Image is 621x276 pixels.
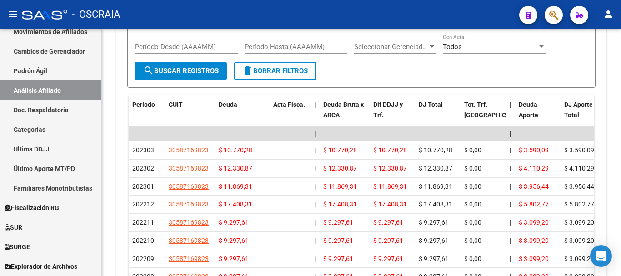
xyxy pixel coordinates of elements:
span: 30587169823 [169,219,209,226]
span: $ 17.408,31 [219,201,252,208]
span: Seleccionar Gerenciador [354,43,428,51]
span: Tot. Trf. [GEOGRAPHIC_DATA] [464,101,526,119]
datatable-header-cell: Deuda [215,95,260,135]
span: CUIT [169,101,183,108]
span: $ 3.099,20 [564,219,594,226]
datatable-header-cell: DJ Aporte Total [561,95,606,135]
span: Deuda Aporte [519,101,538,119]
span: $ 9.297,61 [419,237,449,244]
span: $ 9.297,61 [219,255,249,262]
span: | [264,165,265,172]
span: $ 3.099,20 [564,237,594,244]
span: $ 9.297,61 [419,219,449,226]
span: $ 3.956,44 [519,183,549,190]
button: Buscar Registros [135,62,227,80]
span: $ 5.802,77 [519,201,549,208]
span: $ 0,00 [464,183,481,190]
datatable-header-cell: Deuda Bruta x ARCA [320,95,370,135]
span: DJ Total [419,101,443,108]
span: Período [132,101,155,108]
span: | [314,201,316,208]
mat-icon: delete [242,65,253,76]
span: Deuda Bruta x ARCA [323,101,364,119]
datatable-header-cell: CUIT [165,95,215,135]
span: 202210 [132,237,154,244]
span: | [510,183,511,190]
span: | [314,165,316,172]
span: $ 12.330,87 [373,165,407,172]
span: 202303 [132,146,154,154]
datatable-header-cell: Acta Fisca. [270,95,310,135]
span: $ 3.590,09 [564,146,594,154]
span: $ 11.869,31 [323,183,357,190]
span: | [314,130,316,137]
datatable-header-cell: | [310,95,320,135]
span: | [510,255,511,262]
span: $ 0,00 [464,146,481,154]
span: | [264,146,265,154]
span: 202301 [132,183,154,190]
span: $ 4.110,29 [564,165,594,172]
span: | [264,219,265,226]
mat-icon: search [143,65,154,76]
span: $ 17.408,31 [419,201,452,208]
span: $ 9.297,61 [323,255,353,262]
span: $ 9.297,61 [323,219,353,226]
span: 202302 [132,165,154,172]
span: | [264,183,265,190]
span: 30587169823 [169,165,209,172]
span: 30587169823 [169,237,209,244]
span: DJ Aporte Total [564,101,593,119]
span: 202211 [132,219,154,226]
span: Dif DDJJ y Trf. [373,101,403,119]
span: 30587169823 [169,255,209,262]
span: $ 12.330,87 [323,165,357,172]
span: $ 9.297,61 [219,219,249,226]
span: Todos [443,43,462,51]
span: | [314,255,316,262]
span: $ 3.099,20 [519,255,549,262]
span: $ 9.297,61 [219,237,249,244]
span: $ 9.297,61 [373,219,403,226]
span: $ 10.770,28 [419,146,452,154]
span: | [510,146,511,154]
span: | [510,201,511,208]
span: Deuda [219,101,237,108]
span: $ 11.869,31 [419,183,452,190]
button: Borrar Filtros [234,62,316,80]
span: $ 0,00 [464,219,481,226]
span: $ 10.770,28 [323,146,357,154]
span: 202212 [132,201,154,208]
span: $ 9.297,61 [419,255,449,262]
span: $ 9.297,61 [323,237,353,244]
span: $ 0,00 [464,201,481,208]
span: Acta Fisca. [273,101,305,108]
span: SURGE [5,242,30,252]
span: | [314,183,316,190]
span: $ 12.330,87 [419,165,452,172]
datatable-header-cell: Período [129,95,165,135]
span: $ 9.297,61 [373,255,403,262]
span: $ 11.869,31 [219,183,252,190]
span: | [264,201,265,208]
span: $ 10.770,28 [373,146,407,154]
span: | [314,101,316,108]
span: $ 17.408,31 [323,201,357,208]
span: $ 3.956,44 [564,183,594,190]
span: | [510,101,511,108]
mat-icon: person [603,9,614,20]
span: $ 3.590,09 [519,146,549,154]
span: 30587169823 [169,183,209,190]
span: 30587169823 [169,146,209,154]
span: $ 0,00 [464,255,481,262]
span: $ 12.330,87 [219,165,252,172]
span: 30587169823 [169,201,209,208]
span: | [264,237,265,244]
datatable-header-cell: | [506,95,515,135]
span: | [264,255,265,262]
span: | [314,146,316,154]
datatable-header-cell: Tot. Trf. Bruto [461,95,506,135]
span: $ 10.770,28 [219,146,252,154]
span: 202209 [132,255,154,262]
span: $ 4.110,29 [519,165,549,172]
